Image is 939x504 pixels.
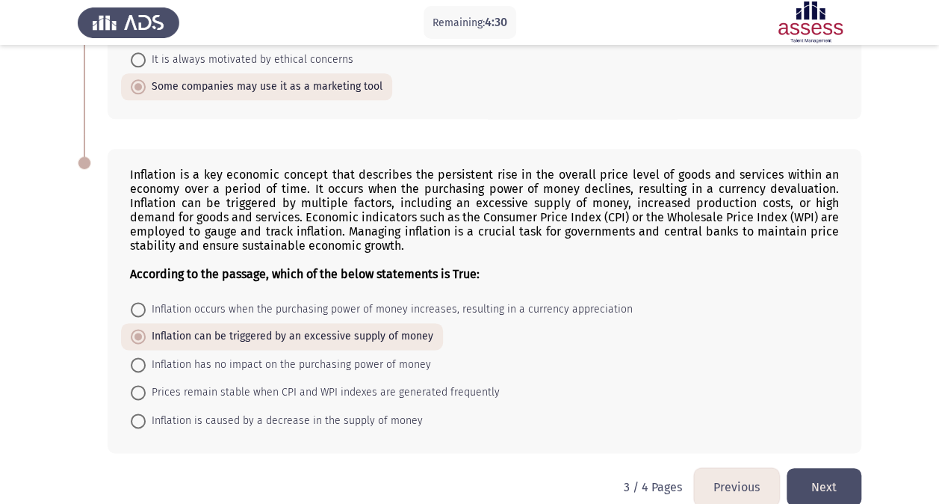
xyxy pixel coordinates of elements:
[146,51,353,69] span: It is always motivated by ethical concerns
[130,168,839,281] div: Inflation is a key economic concept that describes the persistent rise in the overall price level...
[146,301,633,319] span: Inflation occurs when the purchasing power of money increases, resulting in a currency appreciation
[146,412,423,430] span: Inflation is caused by a decrease in the supply of money
[146,356,431,374] span: Inflation has no impact on the purchasing power of money
[146,328,433,345] span: Inflation can be triggered by an excessive supply of money
[760,1,861,43] img: Assessment logo of ASSESS English Language Assessment (3 Module) (Ad - IB)
[146,384,500,402] span: Prices remain stable when CPI and WPI indexes are generated frequently
[485,15,507,29] span: 4:30
[146,78,382,96] span: Some companies may use it as a marketing tool
[78,1,179,43] img: Assess Talent Management logo
[433,13,507,32] p: Remaining:
[130,267,480,281] b: According to the passage, which of the below statements is True:
[624,480,682,494] p: 3 / 4 Pages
